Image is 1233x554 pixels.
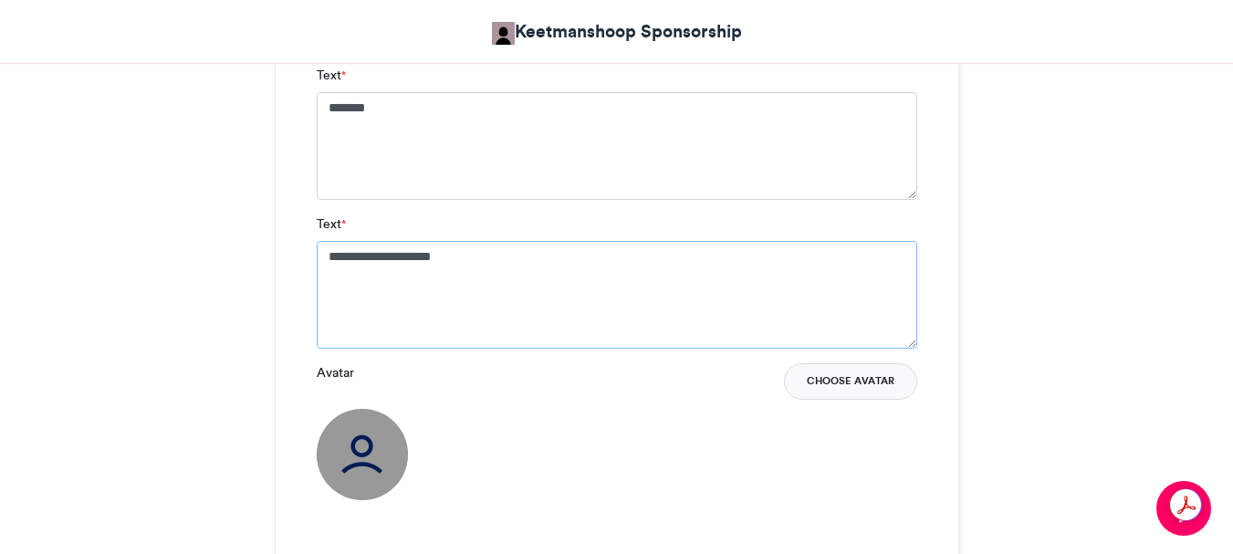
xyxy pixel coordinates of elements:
[784,363,917,400] button: Choose Avatar
[317,214,346,234] label: Text
[317,363,354,382] label: Avatar
[492,22,515,45] img: Keetmanshoop Sponsorship
[1156,481,1215,536] iframe: chat widget
[317,66,346,85] label: Text
[492,18,742,45] a: Keetmanshoop Sponsorship
[317,409,408,500] img: user_circle.png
